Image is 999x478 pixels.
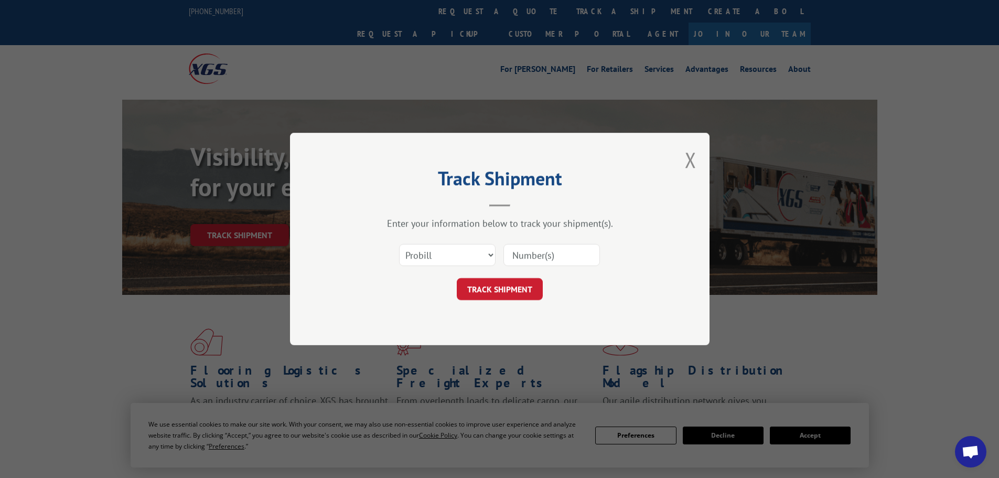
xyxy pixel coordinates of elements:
input: Number(s) [503,244,600,266]
button: Close modal [685,146,696,174]
div: Open chat [955,436,986,468]
h2: Track Shipment [342,171,657,191]
div: Enter your information below to track your shipment(s). [342,217,657,229]
button: TRACK SHIPMENT [457,278,543,300]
